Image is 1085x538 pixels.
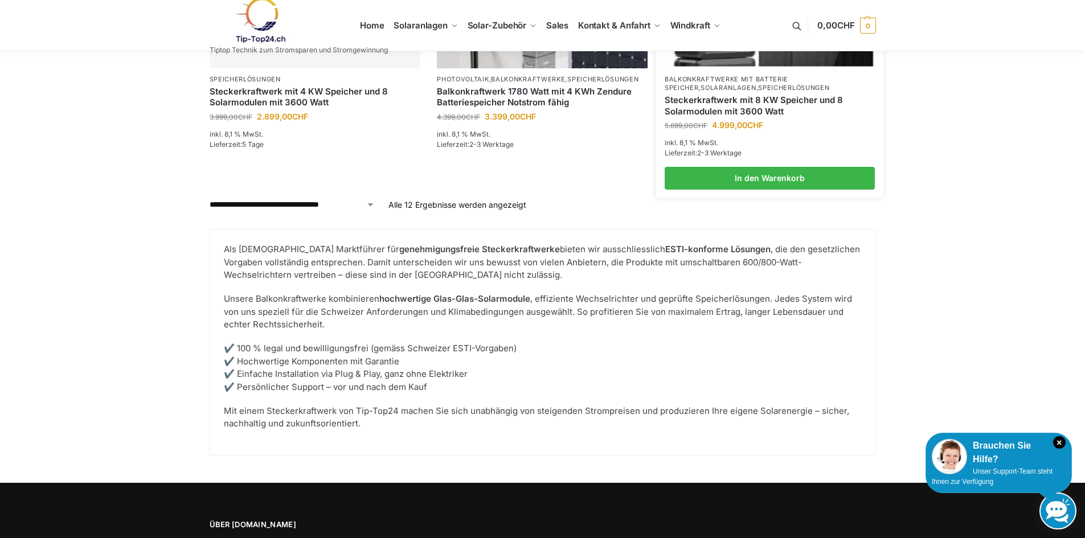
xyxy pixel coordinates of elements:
p: , , [437,75,648,84]
span: Über [DOMAIN_NAME] [210,519,531,531]
span: Windkraft [670,20,710,31]
a: Steckerkraftwerk mit 8 KW Speicher und 8 Solarmodulen mit 3600 Watt [665,95,875,117]
a: Balkonkraftwerke mit Batterie Speicher [665,75,788,92]
strong: genehmigungsfreie Steckerkraftwerke [399,244,560,254]
span: Lieferzeit: [665,149,742,157]
span: CHF [292,112,308,121]
a: 0,00CHF 0 [817,9,875,43]
span: Lieferzeit: [210,140,264,149]
p: Mit einem Steckerkraftwerk von Tip-Top24 machen Sie sich unabhängig von steigenden Strompreisen u... [224,405,862,430]
p: inkl. 8,1 % MwSt. [437,129,648,139]
span: Unser Support-Team steht Ihnen zur Verfügung [932,467,1053,486]
span: CHF [238,113,252,121]
p: ✔️ 100 % legal und bewilligungsfrei (gemäss Schweizer ESTI-Vorgaben) ✔️ Hochwertige Komponenten m... [224,342,862,393]
span: Kontakt & Anfahrt [578,20,650,31]
strong: ESTI-konforme Lösungen [665,244,771,254]
img: Customer service [932,439,967,474]
span: 0 [860,18,876,34]
a: Steckerkraftwerk mit 4 KW Speicher und 8 Solarmodulen mit 3600 Watt [210,86,420,108]
bdi: 4.999,00 [712,120,763,130]
span: CHF [466,113,480,121]
span: CHF [837,20,855,31]
p: Tiptop Technik zum Stromsparen und Stromgewinnung [210,47,388,54]
p: Als [DEMOGRAPHIC_DATA] Marktführer für bieten wir ausschliesslich , die den gesetzlichen Vorgaben... [224,243,862,282]
span: 2-3 Werktage [697,149,742,157]
span: CHF [747,120,763,130]
p: Unsere Balkonkraftwerke kombinieren , effiziente Wechselrichter und geprüfte Speicherlösungen. Je... [224,293,862,331]
span: CHF [693,121,707,130]
bdi: 4.399,00 [437,113,480,121]
span: 5 Tage [242,140,264,149]
p: Alle 12 Ergebnisse werden angezeigt [388,199,526,211]
span: 0,00 [817,20,854,31]
span: 2-3 Werktage [469,140,514,149]
a: Solaranlagen [701,84,756,92]
p: , , [665,75,875,93]
a: Photovoltaik [437,75,489,83]
a: In den Warenkorb legen: „Steckerkraftwerk mit 8 KW Speicher und 8 Solarmodulen mit 3600 Watt“ [665,167,875,190]
div: Brauchen Sie Hilfe? [932,439,1066,466]
bdi: 5.699,00 [665,121,707,130]
bdi: 3.399,00 [485,112,536,121]
bdi: 2.899,00 [257,112,308,121]
span: CHF [520,112,536,121]
span: Solar-Zubehör [468,20,527,31]
span: Solaranlagen [394,20,448,31]
a: Balkonkraftwerke [491,75,565,83]
p: inkl. 8,1 % MwSt. [665,138,875,148]
select: Shop-Reihenfolge [210,199,375,211]
strong: hochwertige Glas-Glas-Solarmodule [379,293,530,304]
a: Speicherlösungen [567,75,638,83]
a: Speicherlösungen [758,84,829,92]
span: Lieferzeit: [437,140,514,149]
bdi: 3.999,00 [210,113,252,121]
i: Schließen [1053,436,1066,449]
span: Sales [546,20,569,31]
a: Speicherlösungen [210,75,281,83]
a: Balkonkraftwerk 1780 Watt mit 4 KWh Zendure Batteriespeicher Notstrom fähig [437,86,648,108]
p: inkl. 8,1 % MwSt. [210,129,420,139]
